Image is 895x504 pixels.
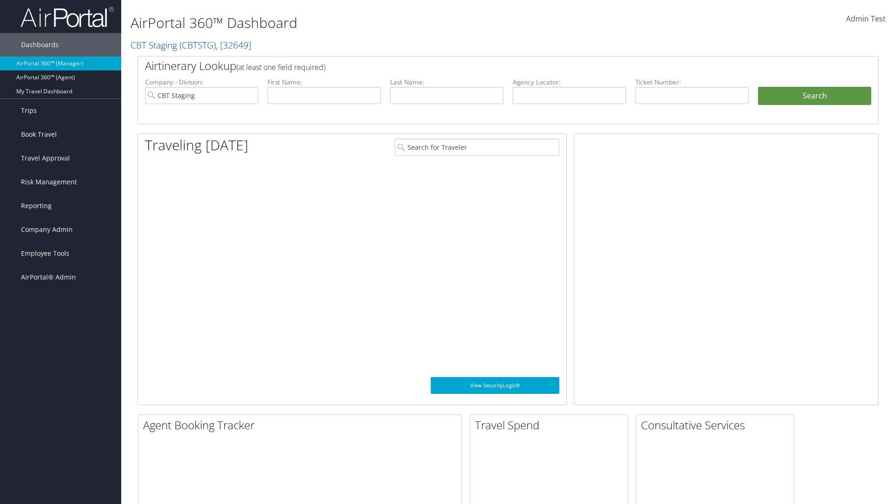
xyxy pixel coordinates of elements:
label: Ticket Number: [635,77,749,87]
button: Search [758,87,871,105]
h2: Travel Spend [475,417,628,433]
span: , [ 32649 ] [216,39,251,51]
h2: Agent Booking Tracker [143,417,461,433]
span: Travel Approval [21,147,70,170]
span: AirPortal® Admin [21,266,76,289]
label: Company - Division: [145,77,258,87]
span: Dashboards [21,33,59,56]
span: Risk Management [21,170,77,194]
h2: Consultative Services [641,417,794,433]
span: Book Travel [21,123,57,146]
a: Admin Test [846,5,886,34]
h2: Airtinerary Lookup [145,58,810,74]
span: Employee Tools [21,242,69,265]
a: View SecurityLogic® [431,377,559,394]
label: First Name: [268,77,381,87]
input: Search for Traveler [395,139,559,156]
label: Last Name: [390,77,503,87]
span: Trips [21,99,37,122]
span: (at least one field required) [236,62,325,72]
span: Reporting [21,194,52,217]
span: Admin Test [846,14,886,24]
img: airportal-logo.png [21,6,114,28]
h1: Traveling [DATE] [145,135,248,155]
span: ( CBTSTG ) [179,39,216,51]
a: CBT Staging [131,39,251,51]
h1: AirPortal 360™ Dashboard [131,13,634,33]
span: Company Admin [21,218,73,241]
label: Agency Locator: [513,77,626,87]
